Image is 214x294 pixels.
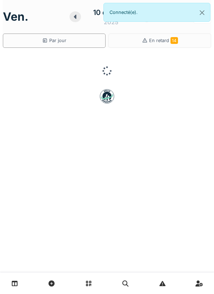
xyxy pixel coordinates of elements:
[104,18,118,26] div: 2025
[93,7,129,18] div: 10 octobre
[170,37,178,44] span: 14
[103,3,210,22] div: Connecté(e).
[149,38,178,43] span: En retard
[42,37,66,44] div: Par jour
[3,10,29,24] h1: ven.
[194,3,210,22] button: Close
[100,89,114,103] img: badge-BVDL4wpA.svg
